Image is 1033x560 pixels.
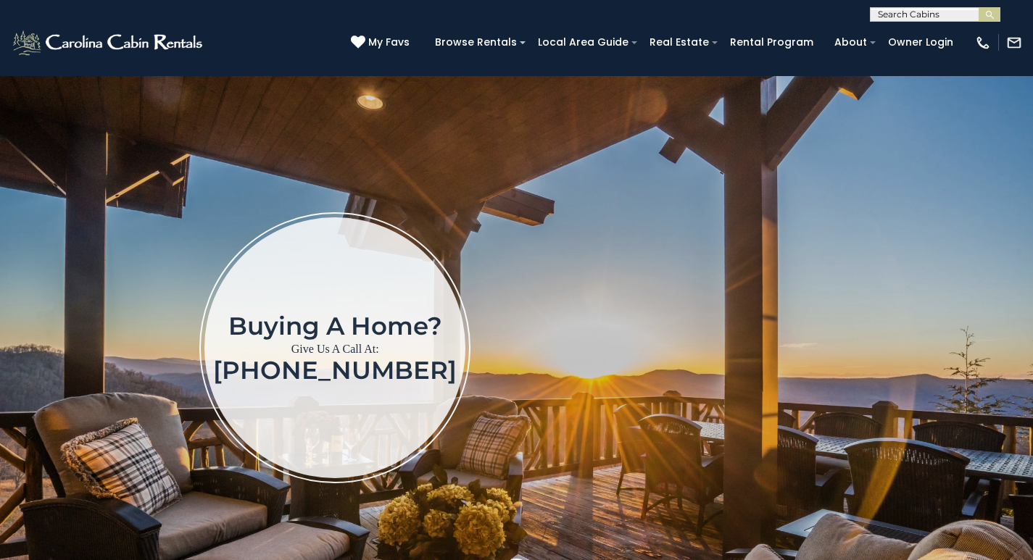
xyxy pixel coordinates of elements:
img: White-1-2.png [11,28,207,57]
span: My Favs [368,35,410,50]
a: [PHONE_NUMBER] [213,355,457,385]
a: Owner Login [881,31,961,54]
p: Give Us A Call At: [213,339,457,359]
a: Local Area Guide [531,31,636,54]
img: mail-regular-white.png [1006,35,1022,51]
a: Rental Program [723,31,821,54]
iframe: New Contact Form [649,152,1012,543]
a: Browse Rentals [428,31,524,54]
a: My Favs [351,35,413,51]
h1: Buying a home? [213,313,457,339]
a: Real Estate [642,31,716,54]
img: phone-regular-white.png [975,35,991,51]
a: About [827,31,874,54]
